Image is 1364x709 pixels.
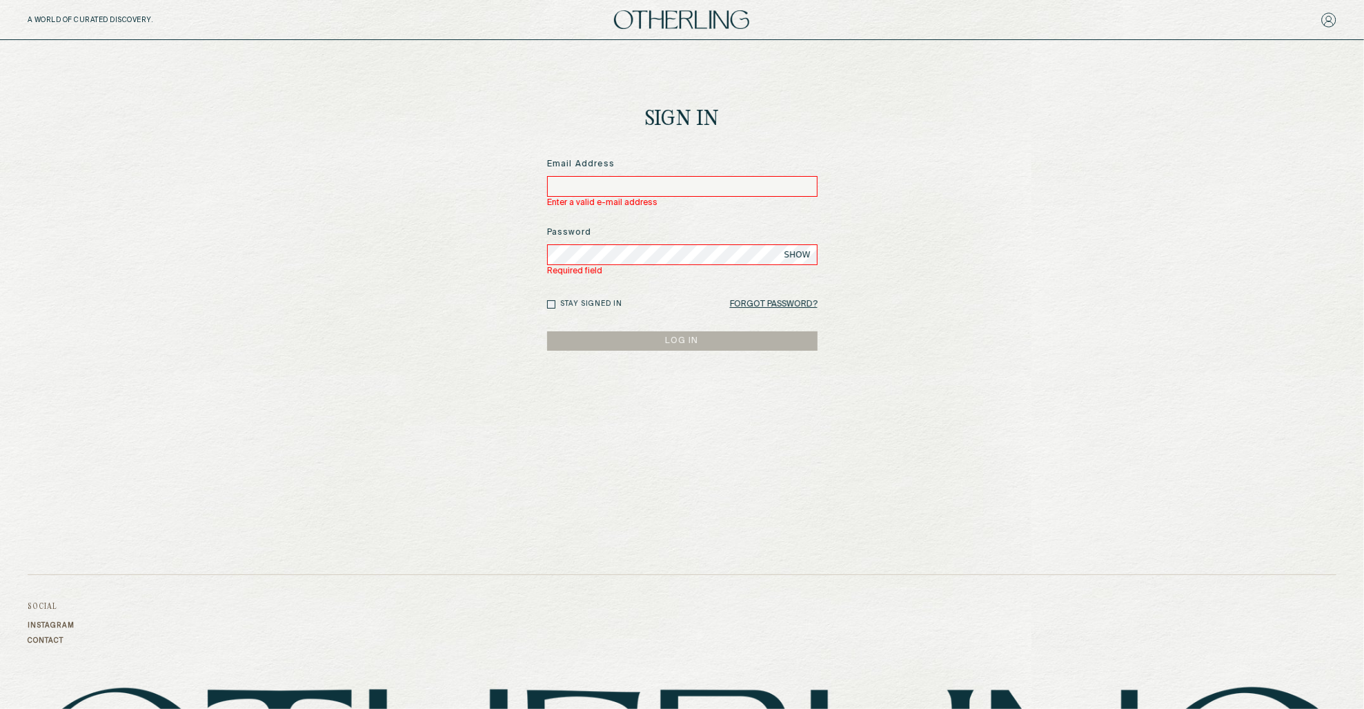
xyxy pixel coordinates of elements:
[547,265,818,278] div: Required field
[547,197,818,209] div: Enter a valid e-mail address
[28,621,75,630] a: Instagram
[547,226,818,239] label: Password
[28,603,75,611] h3: Social
[560,299,622,309] label: Stay signed in
[547,158,818,171] label: Email Address
[547,331,818,351] button: LOG IN
[28,637,75,645] a: Contact
[28,16,213,24] h5: A WORLD OF CURATED DISCOVERY.
[614,10,749,29] img: logo
[645,109,720,130] h1: Sign In
[730,295,818,314] a: Forgot Password?
[784,249,811,260] span: SHOW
